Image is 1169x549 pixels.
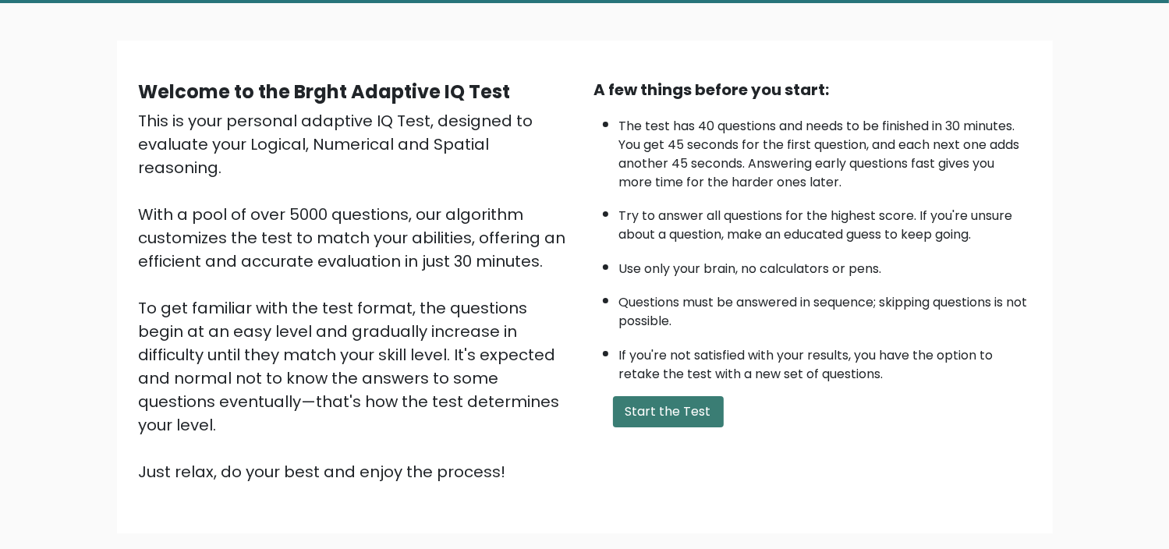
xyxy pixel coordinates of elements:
li: Use only your brain, no calculators or pens. [619,252,1031,278]
li: The test has 40 questions and needs to be finished in 30 minutes. You get 45 seconds for the firs... [619,109,1031,192]
li: If you're not satisfied with your results, you have the option to retake the test with a new set ... [619,338,1031,384]
li: Try to answer all questions for the highest score. If you're unsure about a question, make an edu... [619,199,1031,244]
button: Start the Test [613,396,724,427]
div: This is your personal adaptive IQ Test, designed to evaluate your Logical, Numerical and Spatial ... [139,109,576,483]
li: Questions must be answered in sequence; skipping questions is not possible. [619,285,1031,331]
b: Welcome to the Brght Adaptive IQ Test [139,79,511,104]
div: A few things before you start: [594,78,1031,101]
